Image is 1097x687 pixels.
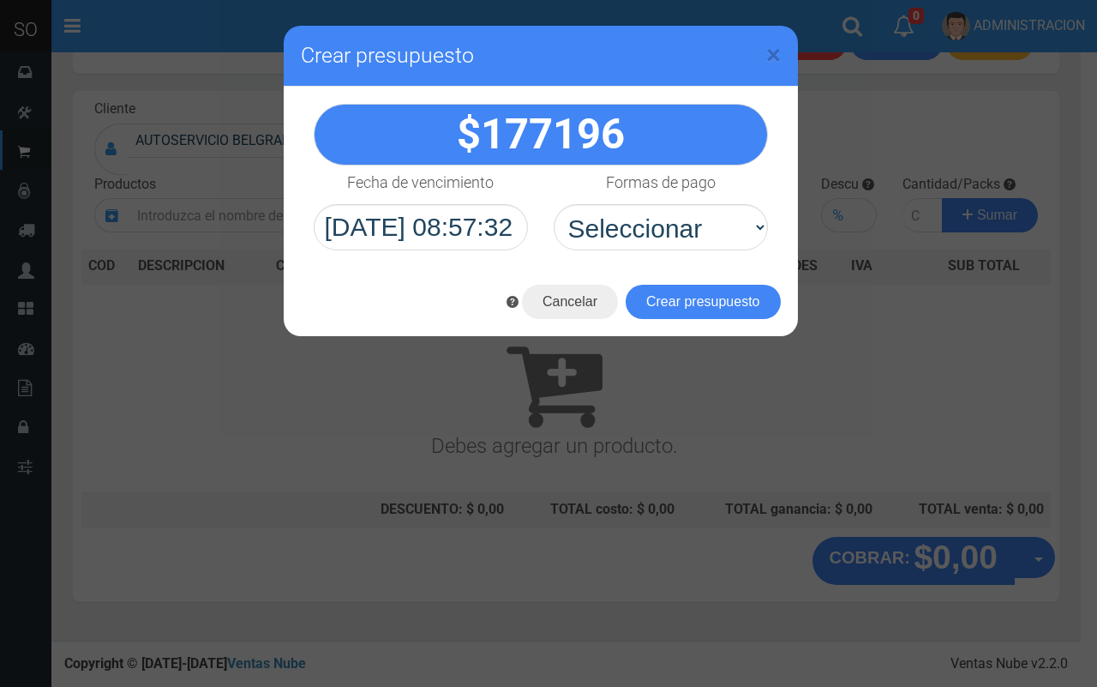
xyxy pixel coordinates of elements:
[347,174,494,191] h4: Fecha de vencimiento
[766,39,781,71] span: ×
[766,41,781,69] button: Close
[301,43,781,69] h3: Crear presupuesto
[626,285,781,319] button: Crear presupuesto
[457,110,625,159] strong: $
[522,285,618,319] button: Cancelar
[606,174,716,191] h4: Formas de pago
[481,110,625,159] span: 177196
